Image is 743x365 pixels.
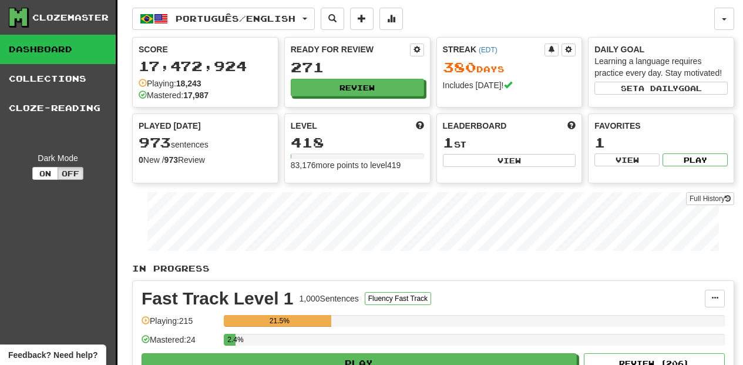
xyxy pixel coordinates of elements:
div: Learning a language requires practice every day. Stay motivated! [594,55,728,79]
button: Play [663,153,728,166]
strong: 0 [139,155,143,165]
span: Leaderboard [443,120,507,132]
div: Includes [DATE]! [443,79,576,91]
button: Português/English [132,8,315,30]
div: 2.4% [227,334,236,346]
button: Seta dailygoal [594,82,728,95]
div: Favorites [594,120,728,132]
button: More stats [379,8,403,30]
button: Search sentences [321,8,344,30]
div: Mastered: 24 [142,334,218,353]
a: Full History [686,192,734,205]
a: (EDT) [479,46,497,54]
div: Day s [443,60,576,75]
button: Fluency Fast Track [365,292,431,305]
button: View [443,154,576,167]
div: 17,472,924 [139,59,272,73]
div: Playing: 215 [142,315,218,334]
div: 271 [291,60,424,75]
button: Add sentence to collection [350,8,374,30]
div: Playing: [139,78,201,89]
div: Clozemaster [32,12,109,24]
span: Score more points to level up [416,120,424,132]
div: Streak [443,43,545,55]
div: 21.5% [227,315,331,327]
span: 1 [443,134,454,150]
button: Off [58,167,83,180]
div: New / Review [139,154,272,166]
strong: 17,987 [183,91,209,100]
div: Mastered: [139,89,209,101]
button: View [594,153,660,166]
div: 83,176 more points to level 419 [291,159,424,171]
button: Review [291,79,424,96]
span: 973 [139,134,171,150]
button: On [32,167,58,180]
span: 380 [443,59,476,75]
p: In Progress [132,263,734,274]
div: Fast Track Level 1 [142,290,294,307]
div: Score [139,43,272,55]
span: Level [291,120,317,132]
span: Português / English [176,14,295,24]
div: 1,000 Sentences [300,293,359,304]
span: This week in points, UTC [567,120,576,132]
strong: 18,243 [176,79,201,88]
div: sentences [139,135,272,150]
div: 418 [291,135,424,150]
span: Played [DATE] [139,120,201,132]
div: Ready for Review [291,43,410,55]
span: a daily [638,84,678,92]
div: Dark Mode [9,152,107,164]
div: st [443,135,576,150]
div: Daily Goal [594,43,728,55]
div: 1 [594,135,728,150]
span: Open feedback widget [8,349,98,361]
strong: 973 [164,155,178,165]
